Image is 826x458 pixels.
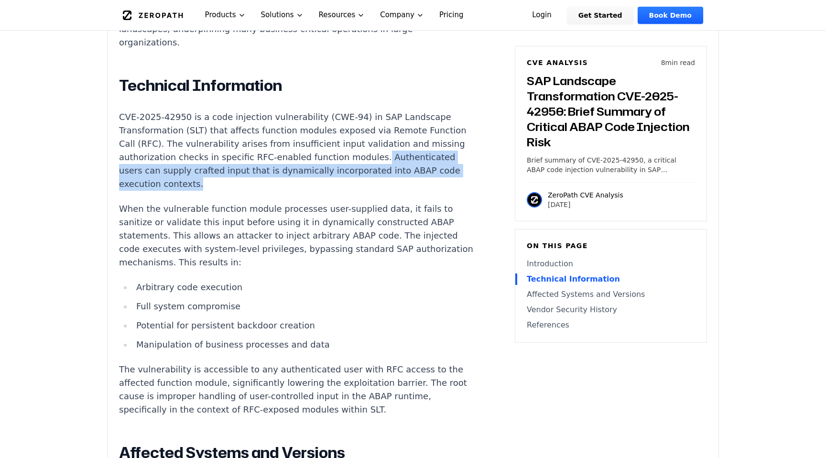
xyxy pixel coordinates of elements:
a: Technical Information [527,273,695,285]
p: The vulnerability is accessible to any authenticated user with RFC access to the affected functio... [119,363,475,416]
li: Manipulation of business processes and data [132,338,475,351]
a: Login [521,7,563,24]
img: ZeroPath CVE Analysis [527,192,542,207]
p: When the vulnerable function module processes user-supplied data, it fails to sanitize or validat... [119,202,475,269]
a: Get Started [567,7,634,24]
li: Full system compromise [132,300,475,313]
li: Potential for persistent backdoor creation [132,319,475,332]
h3: SAP Landscape Transformation CVE-2025-42950: Brief Summary of Critical ABAP Code Injection Risk [527,73,695,150]
a: Introduction [527,258,695,270]
a: References [527,319,695,331]
p: [DATE] [548,200,623,209]
a: Book Demo [638,7,703,24]
li: Arbitrary code execution [132,281,475,294]
h6: CVE Analysis [527,58,588,67]
a: Vendor Security History [527,304,695,316]
p: ZeroPath CVE Analysis [548,190,623,200]
p: CVE-2025-42950 is a code injection vulnerability (CWE-94) in SAP Landscape Transformation (SLT) t... [119,110,475,191]
p: Brief summary of CVE-2025-42950, a critical ABAP code injection vulnerability in SAP Landscape Tr... [527,155,695,174]
p: 8 min read [661,58,695,67]
h2: Technical Information [119,76,475,95]
a: Affected Systems and Versions [527,289,695,300]
h6: On this page [527,241,695,251]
